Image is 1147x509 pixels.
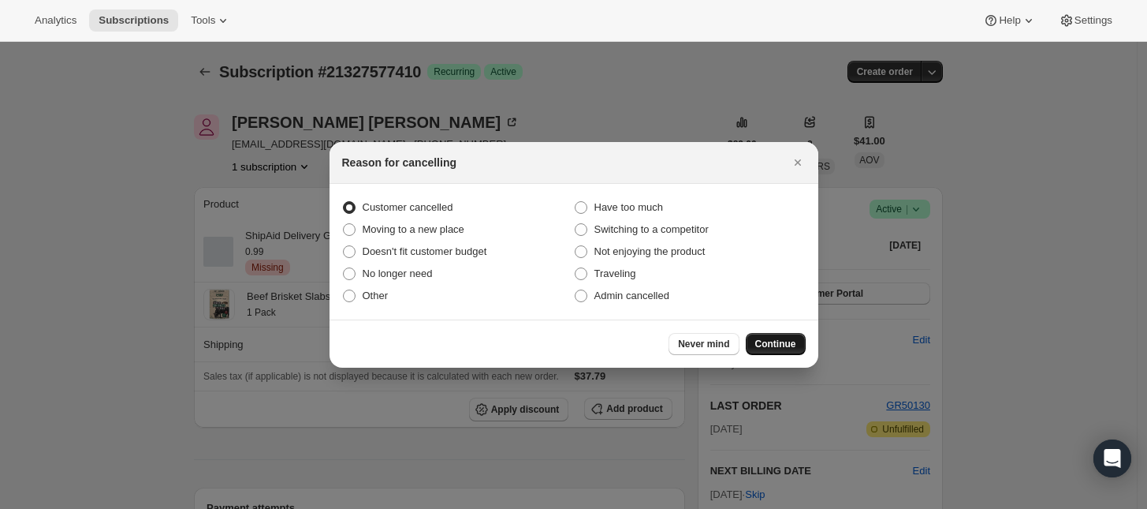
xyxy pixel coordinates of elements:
button: Help [974,9,1045,32]
span: Not enjoying the product [594,245,706,257]
span: Settings [1074,14,1112,27]
span: Other [363,290,389,301]
span: Doesn't fit customer budget [363,245,487,257]
span: No longer need [363,268,433,279]
span: Admin cancelled [594,290,669,301]
div: Open Intercom Messenger [1093,440,1131,477]
span: Continue [755,338,796,350]
button: Tools [181,9,240,32]
span: Customer cancelled [363,201,453,213]
span: Never mind [678,338,729,350]
span: Tools [191,14,215,27]
button: Never mind [668,333,739,355]
span: Have too much [594,201,663,213]
span: Moving to a new place [363,223,464,235]
h2: Reason for cancelling [342,155,456,170]
span: Traveling [594,268,636,279]
button: Subscriptions [89,9,178,32]
button: Continue [746,333,806,355]
span: Subscriptions [99,14,169,27]
button: Analytics [25,9,86,32]
span: Analytics [35,14,76,27]
span: Help [999,14,1020,27]
button: Settings [1049,9,1122,32]
button: Close [787,152,809,174]
span: Switching to a competitor [594,223,709,235]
